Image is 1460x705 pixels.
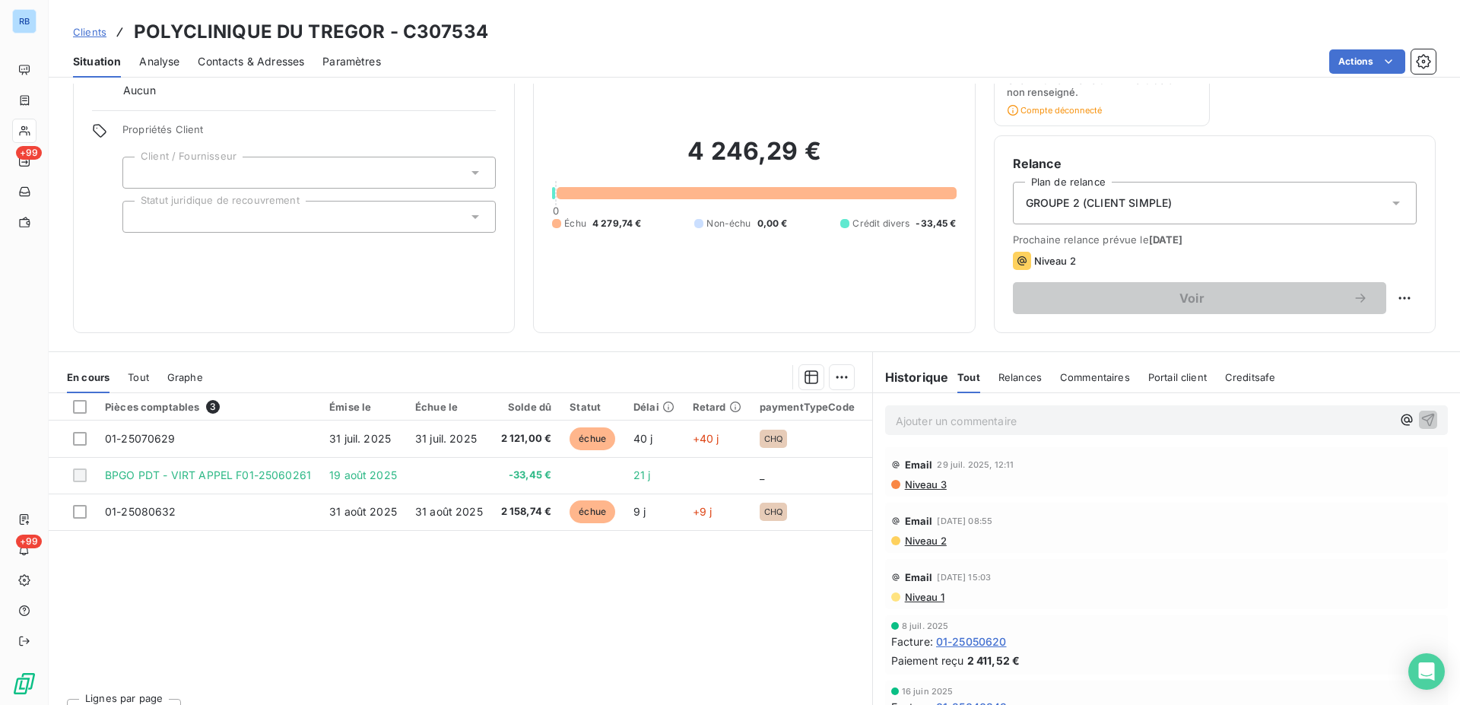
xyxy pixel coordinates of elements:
span: Email [905,459,933,471]
span: [DATE] 08:55 [937,516,992,526]
span: Email [905,515,933,527]
a: Clients [73,24,106,40]
span: 40 j [633,432,653,445]
span: -33,45 € [501,468,552,483]
span: 8 juil. 2025 [902,621,949,630]
span: -33,45 € [916,217,956,230]
button: Actions [1329,49,1405,74]
h6: Historique [873,368,949,386]
span: +9 j [693,505,713,518]
span: 01-25050620 [936,634,1007,649]
span: CHQ [764,434,782,443]
input: Ajouter une valeur [135,166,148,179]
span: 2 411,52 € [967,653,1020,668]
span: Non-échu [706,217,751,230]
h6: Relance [1013,154,1417,173]
span: Paramètres [322,54,381,69]
span: Graphe [167,371,203,383]
span: 31 août 2025 [329,505,397,518]
div: Échue le [415,401,483,413]
div: Pièces comptables [105,400,311,414]
span: Relances [998,371,1042,383]
span: +40 j [693,432,719,445]
div: RB [12,9,36,33]
div: Open Intercom Messenger [1408,653,1445,690]
div: Délai [633,401,674,413]
span: Voir [1031,292,1353,304]
input: Ajouter une valeur [135,210,148,224]
span: [DATE] [1149,233,1183,246]
span: 16 juin 2025 [902,687,954,696]
span: 2 121,00 € [501,431,552,446]
div: Statut [570,401,615,413]
span: +99 [16,146,42,160]
span: 9 j [633,505,646,518]
span: 01-25070629 [105,432,176,445]
span: Analyse [139,54,179,69]
span: GROUPE 2 (CLIENT SIMPLE) [1026,195,1173,211]
span: Situation [73,54,121,69]
div: Solde dû [501,401,552,413]
span: Échu [564,217,586,230]
span: Tout [957,371,980,383]
span: 0,00 € [757,217,788,230]
span: Propriétés Client [122,123,496,144]
span: Clients [73,26,106,38]
h3: POLYCLINIQUE DU TREGOR - C307534 [134,18,488,46]
span: 0 [553,205,559,217]
span: 4 279,74 € [592,217,642,230]
span: Compte déconnecté [1007,104,1102,116]
span: Contacts & Adresses [198,54,304,69]
span: Niveau 1 [903,591,944,603]
span: Client non surveillé ou numéro de SIREN non renseigné. [1007,74,1198,98]
span: Email [905,571,933,583]
div: Retard [693,401,741,413]
span: Niveau 3 [903,478,947,491]
span: 01-25080632 [105,505,176,518]
span: 29 juil. 2025, 12:11 [937,460,1014,469]
span: BPGO PDT - VIRT APPEL F01-25060261 [105,468,311,481]
span: 2 158,74 € [501,504,552,519]
span: échue [570,427,615,450]
span: 31 juil. 2025 [415,432,477,445]
span: Prochaine relance prévue le [1013,233,1417,246]
span: Niveau 2 [1034,255,1076,267]
span: 21 j [633,468,651,481]
span: Niveau 2 [903,535,947,547]
span: Paiement reçu [891,653,964,668]
img: Logo LeanPay [12,672,36,696]
span: _ [760,468,764,481]
span: Aucun [123,83,156,98]
span: Tout [128,371,149,383]
span: Creditsafe [1225,371,1276,383]
span: 31 juil. 2025 [329,432,391,445]
div: Émise le [329,401,397,413]
span: Crédit divers [852,217,909,230]
button: Voir [1013,282,1386,314]
span: échue [570,500,615,523]
span: 3 [206,400,220,414]
h2: 4 246,29 € [552,136,956,182]
span: +99 [16,535,42,548]
span: CHQ [764,507,782,516]
div: paymentTypeCode [760,401,855,413]
span: Commentaires [1060,371,1130,383]
span: Facture : [891,634,933,649]
span: [DATE] 15:03 [937,573,991,582]
span: En cours [67,371,109,383]
span: 19 août 2025 [329,468,397,481]
span: Portail client [1148,371,1207,383]
span: 31 août 2025 [415,505,483,518]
